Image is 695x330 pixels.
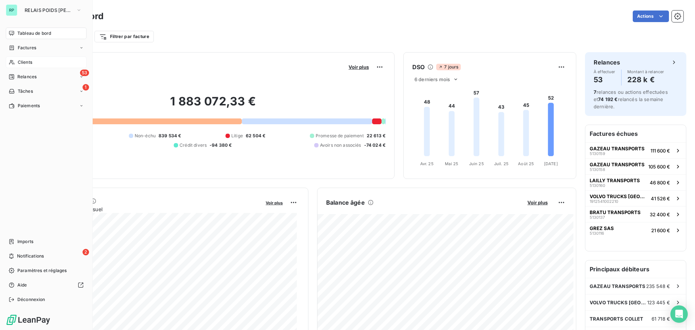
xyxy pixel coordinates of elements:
[17,253,44,259] span: Notifications
[264,199,285,206] button: Voir plus
[518,161,534,166] tspan: Août 25
[590,151,605,156] span: 5130159
[6,279,87,291] a: Aide
[18,59,32,66] span: Clients
[326,198,365,207] h6: Balance âgée
[585,125,686,142] h6: Factures échues
[627,74,664,85] h4: 228 k €
[598,96,618,102] span: 74 192 €
[159,133,181,139] span: 839 534 €
[590,183,605,188] span: 5130160
[494,161,509,166] tspan: Juil. 25
[367,133,386,139] span: 22 613 €
[17,238,33,245] span: Imports
[316,133,364,139] span: Promesse de paiement
[18,103,40,109] span: Paiements
[414,76,450,82] span: 6 derniers mois
[266,200,283,205] span: Voir plus
[94,31,154,42] button: Filtrer par facture
[210,142,232,149] span: -94 380 €
[231,133,243,139] span: Litige
[590,209,641,215] span: BRATU TRANSPORTS
[83,249,89,255] span: 2
[346,64,371,70] button: Voir plus
[17,267,67,274] span: Paramètres et réglages
[320,142,361,149] span: Avoirs non associés
[585,190,686,206] button: VOLVO TRUCKS [GEOGRAPHIC_DATA]191254100221041 526 €
[650,148,670,154] span: 111 600 €
[17,74,37,80] span: Relances
[594,89,668,109] span: relances ou actions effectuées et relancés la semaine dernière.
[670,305,688,323] div: Open Intercom Messenger
[650,180,670,185] span: 46 800 €
[18,45,36,51] span: Factures
[650,212,670,217] span: 32 400 €
[18,88,33,95] span: Tâches
[594,89,597,95] span: 7
[544,161,558,166] tspan: [DATE]
[80,70,89,76] span: 53
[652,316,670,322] span: 61 718 €
[17,296,45,303] span: Déconnexion
[349,64,369,70] span: Voir plus
[6,314,51,326] img: Logo LeanPay
[590,146,645,151] span: GAZEAU TRANSPORTS
[590,167,605,172] span: 5130158
[585,174,686,190] button: LAILLY TRANSPORTS513016046 800 €
[651,227,670,233] span: 21 600 €
[41,205,261,213] span: Chiffre d'affaires mensuel
[525,199,550,206] button: Voir plus
[594,58,620,67] h6: Relances
[590,316,644,322] span: TRANSPORTS COLLET
[527,200,548,205] span: Voir plus
[648,164,670,170] span: 105 600 €
[590,193,648,199] span: VOLVO TRUCKS [GEOGRAPHIC_DATA]
[364,142,386,149] span: -74 024 €
[590,231,604,235] span: 5130116
[585,222,686,238] button: GREZ SAS513011621 600 €
[180,142,207,149] span: Crédit divers
[594,74,615,85] h4: 53
[246,133,265,139] span: 62 504 €
[590,225,614,231] span: GREZ SAS
[646,283,670,289] span: 235 548 €
[590,162,645,167] span: GAZEAU TRANSPORTS
[590,215,605,220] span: 5130137
[590,177,640,183] span: LAILLY TRANSPORTS
[445,161,458,166] tspan: Mai 25
[469,161,484,166] tspan: Juin 25
[590,199,618,204] span: 1912541002210
[651,196,670,201] span: 41 526 €
[585,158,686,174] button: GAZEAU TRANSPORTS5130158105 600 €
[412,63,425,71] h6: DSO
[647,300,670,305] span: 123 445 €
[585,206,686,222] button: BRATU TRANSPORTS513013732 400 €
[436,64,460,70] span: 7 jours
[25,7,73,13] span: RELAIS POIDS [PERSON_NAME]
[135,133,156,139] span: Non-échu
[590,300,647,305] span: VOLVO TRUCKS [GEOGRAPHIC_DATA]
[420,161,434,166] tspan: Avr. 25
[41,94,386,116] h2: 1 883 072,33 €
[17,282,27,288] span: Aide
[585,142,686,158] button: GAZEAU TRANSPORTS5130159111 600 €
[83,84,89,91] span: 1
[585,260,686,278] h6: Principaux débiteurs
[17,30,51,37] span: Tableau de bord
[6,4,17,16] div: RP
[627,70,664,74] span: Montant à relancer
[594,70,615,74] span: À effectuer
[590,283,646,289] span: GAZEAU TRANSPORTS
[633,11,669,22] button: Actions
